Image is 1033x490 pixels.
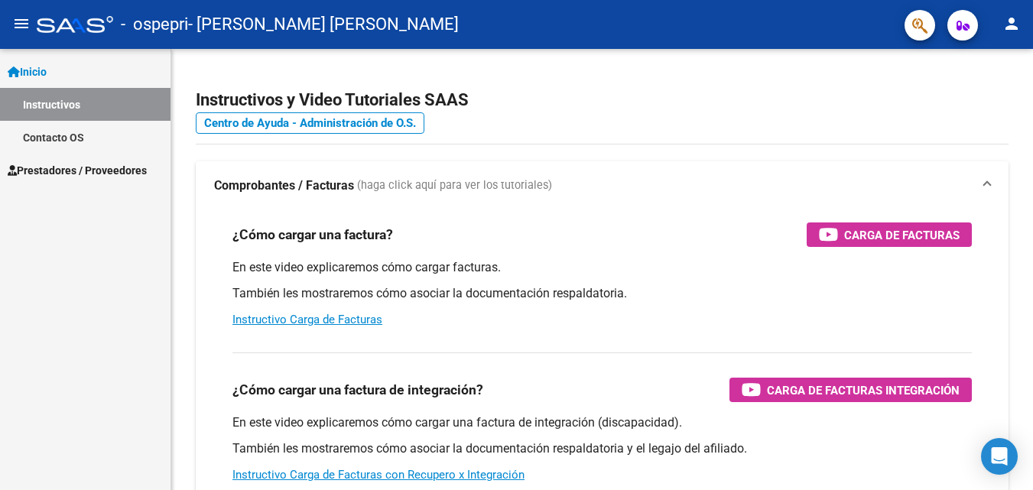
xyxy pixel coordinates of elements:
[196,161,1009,210] mat-expansion-panel-header: Comprobantes / Facturas (haga click aquí para ver los tutoriales)
[844,226,960,245] span: Carga de Facturas
[196,112,424,134] a: Centro de Ayuda - Administración de O.S.
[232,285,972,302] p: También les mostraremos cómo asociar la documentación respaldatoria.
[729,378,972,402] button: Carga de Facturas Integración
[232,440,972,457] p: También les mostraremos cómo asociar la documentación respaldatoria y el legajo del afiliado.
[232,414,972,431] p: En este video explicaremos cómo cargar una factura de integración (discapacidad).
[1002,15,1021,33] mat-icon: person
[188,8,459,41] span: - [PERSON_NAME] [PERSON_NAME]
[767,381,960,400] span: Carga de Facturas Integración
[232,379,483,401] h3: ¿Cómo cargar una factura de integración?
[8,162,147,179] span: Prestadores / Proveedores
[357,177,552,194] span: (haga click aquí para ver los tutoriales)
[196,86,1009,115] h2: Instructivos y Video Tutoriales SAAS
[214,177,354,194] strong: Comprobantes / Facturas
[232,259,972,276] p: En este video explicaremos cómo cargar facturas.
[981,438,1018,475] div: Open Intercom Messenger
[232,313,382,326] a: Instructivo Carga de Facturas
[121,8,188,41] span: - ospepri
[12,15,31,33] mat-icon: menu
[807,222,972,247] button: Carga de Facturas
[8,63,47,80] span: Inicio
[232,468,525,482] a: Instructivo Carga de Facturas con Recupero x Integración
[232,224,393,245] h3: ¿Cómo cargar una factura?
